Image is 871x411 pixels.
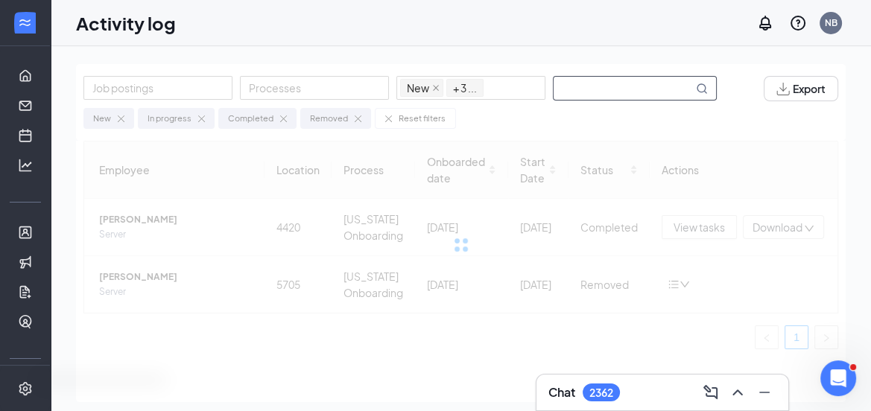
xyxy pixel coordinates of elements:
[589,386,613,399] div: 2362
[764,76,838,101] button: Export
[18,158,33,173] svg: Analysis
[793,83,826,94] span: Export
[446,79,484,97] span: + 3 ...
[17,15,32,30] svg: WorkstreamLogo
[432,84,440,92] span: close
[453,80,477,96] span: + 3 ...
[726,380,750,404] button: ChevronUp
[756,14,774,32] svg: Notifications
[310,112,348,125] div: Removed
[400,79,443,97] span: New
[729,383,747,401] svg: ChevronUp
[699,380,723,404] button: ComposeMessage
[148,112,191,125] div: In progress
[548,384,575,401] h3: Chat
[407,80,429,96] span: New
[228,112,273,125] div: Completed
[399,112,446,125] div: Reset filters
[825,16,837,29] div: NB
[789,14,807,32] svg: QuestionInfo
[753,380,776,404] button: Minimize
[696,83,708,95] svg: MagnifyingGlass
[18,381,33,396] svg: Settings
[702,383,720,401] svg: ComposeMessage
[93,112,111,125] div: New
[756,383,773,401] svg: Minimize
[820,360,856,396] iframe: Intercom live chat
[76,10,176,36] h1: Activity log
